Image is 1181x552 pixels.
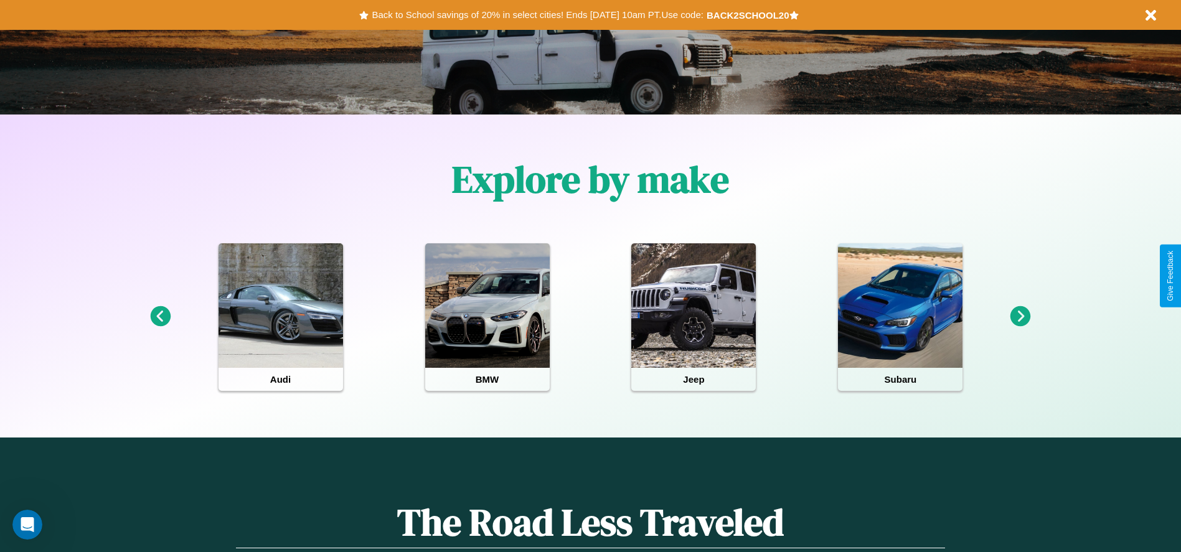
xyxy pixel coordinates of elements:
h4: Jeep [631,368,756,391]
h1: The Road Less Traveled [236,497,944,548]
iframe: Intercom live chat [12,510,42,540]
h4: Audi [219,368,343,391]
div: Give Feedback [1166,251,1175,301]
h4: Subaru [838,368,962,391]
button: Back to School savings of 20% in select cities! Ends [DATE] 10am PT.Use code: [369,6,706,24]
h1: Explore by make [452,154,729,205]
b: BACK2SCHOOL20 [707,10,789,21]
h4: BMW [425,368,550,391]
